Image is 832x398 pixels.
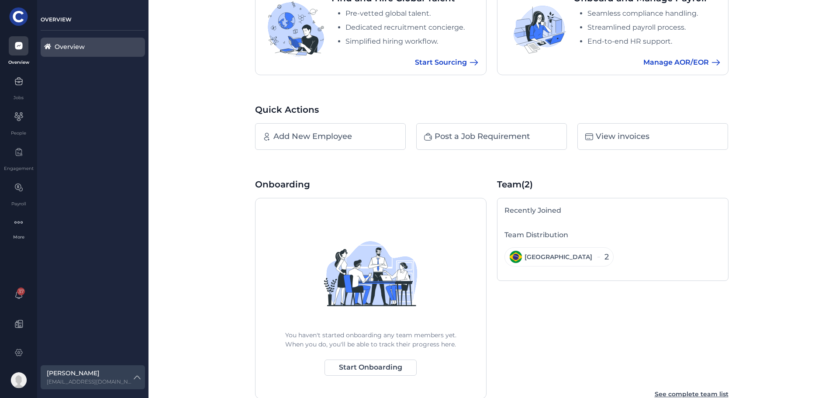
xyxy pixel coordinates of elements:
[17,287,25,295] span: 37
[587,36,721,47] li: End-to-end HR support.
[435,131,530,142] div: Post a Job Requirement
[41,16,72,23] span: OVERVIEW
[3,234,34,240] div: More
[573,57,721,68] a: Manage AOR/EOR
[47,378,132,386] label: celina.billows@belmarcloud.com
[509,250,522,263] img: br.png
[345,8,479,19] li: Pre-vetted global talent.
[597,251,609,263] div: 2
[273,131,352,142] div: Add New Employee
[587,8,721,19] li: Seamless compliance handling.
[11,130,26,136] div: People
[55,42,119,52] div: Overview
[14,94,24,101] div: Jobs
[47,369,132,378] label: [PERSON_NAME]
[504,230,721,240] div: Team Distribution
[415,57,467,68] span: Start Sourcing
[255,103,728,116] div: Quick Actions
[11,201,26,207] div: Payroll
[497,178,728,191] div: Team (2)
[525,253,592,262] div: [GEOGRAPHIC_DATA]
[325,360,417,376] button: Start Onboarding
[643,57,709,68] span: Manage AOR/EOR
[276,331,465,349] div: You haven't started onboarding any team members yet. When you do, you'll be able to track their p...
[4,165,34,172] div: Engagement
[345,22,479,33] li: Dedicated recruitment concierge.
[8,59,29,66] div: Overview
[504,205,561,216] div: Recently Joined
[255,178,487,191] div: Onboarding
[345,36,479,47] li: Simplified hiring workflow.
[596,131,649,142] div: View invoices
[587,22,721,33] li: Streamlined payroll process.
[331,57,479,68] a: Start Sourcing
